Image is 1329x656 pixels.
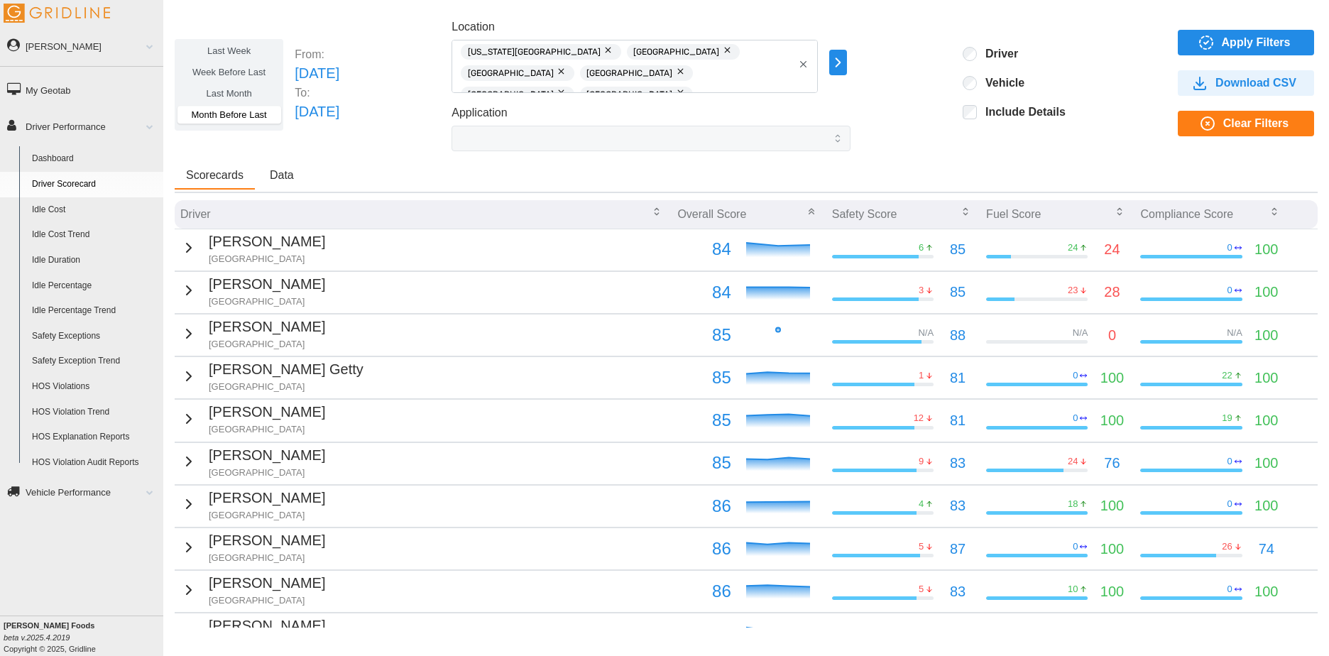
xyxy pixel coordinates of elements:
span: [GEOGRAPHIC_DATA] [586,87,672,102]
p: 100 [1254,367,1278,389]
a: Driver Scorecard [26,172,163,197]
p: 83 [950,495,966,517]
p: 90 [1104,623,1120,645]
p: 100 [1254,324,1278,346]
p: [DATE] [295,101,339,123]
span: Last Week [207,45,251,56]
a: HOS Violation Audit Reports [26,450,163,476]
p: 0 [1227,241,1232,254]
p: 100 [1100,581,1124,603]
p: 24 [1068,455,1078,468]
p: 28 [1104,281,1120,303]
span: [US_STATE][GEOGRAPHIC_DATA] [468,44,601,60]
p: [GEOGRAPHIC_DATA] [209,381,363,393]
button: Clear Filters [1178,111,1314,136]
p: 3 [919,284,924,297]
p: [PERSON_NAME] [209,316,325,338]
p: Safety Score [832,206,897,222]
p: 0 [1073,540,1078,553]
span: Download CSV [1215,71,1296,95]
span: Last Month [206,88,251,99]
p: 87 [950,538,966,560]
p: 85 [950,281,966,303]
p: 88 [950,623,966,645]
p: [PERSON_NAME] [209,572,325,594]
p: 0 [1073,369,1078,382]
p: N/A [918,327,934,339]
button: [PERSON_NAME] Getty[GEOGRAPHIC_DATA] [180,359,363,393]
p: 10 [1068,625,1078,638]
span: Scorecards [186,170,244,181]
p: 12 [914,412,924,425]
p: 86 [677,535,731,562]
label: Application [452,104,507,122]
p: 22 [1222,369,1232,382]
p: Compliance Score [1140,206,1233,222]
p: [PERSON_NAME] [209,530,325,552]
a: Safety Exception Trend [26,349,163,374]
p: 86 [677,493,731,520]
span: [GEOGRAPHIC_DATA] [468,65,554,81]
p: 85 [677,364,731,391]
p: 0 [1227,498,1232,510]
p: 3 [919,625,924,638]
p: 19 [1222,412,1232,425]
p: 5 [919,540,924,553]
p: 100 [1100,538,1124,560]
label: Driver [977,47,1018,61]
p: 24 [1104,239,1120,261]
button: [PERSON_NAME][GEOGRAPHIC_DATA] [180,487,325,522]
p: 10 [1068,583,1078,596]
p: 100 [1254,495,1278,517]
p: 100 [1100,495,1124,517]
p: 76 [1104,452,1120,474]
p: [PERSON_NAME] [209,615,325,637]
span: Data [270,170,294,181]
a: Safety Exceptions [26,324,163,349]
p: 18 [1068,498,1078,510]
p: [PERSON_NAME] [209,487,325,509]
p: 6 [919,241,924,254]
button: [PERSON_NAME][GEOGRAPHIC_DATA] [180,231,325,266]
p: 4 [919,498,924,510]
span: Month Before Last [192,109,267,120]
span: Apply Filters [1222,31,1291,55]
p: [GEOGRAPHIC_DATA] [209,552,325,564]
p: [PERSON_NAME] Getty [209,359,363,381]
p: [GEOGRAPHIC_DATA] [209,253,325,266]
p: 23 [1068,284,1078,297]
div: Copyright © 2025, Gridline [4,620,163,655]
p: [DATE] [295,62,339,84]
label: Location [452,18,495,36]
p: 100 [1100,367,1124,389]
p: 85 [677,407,731,434]
p: 81 [950,410,966,432]
a: Idle Cost Trend [26,222,163,248]
p: 0 [1227,284,1232,297]
p: 5 [919,583,924,596]
p: 9 [919,455,924,468]
p: To: [295,84,339,101]
p: 85 [677,322,731,349]
a: Idle Percentage [26,273,163,299]
p: 83 [950,581,966,603]
p: 24 [1068,241,1078,254]
a: Idle Cost [26,197,163,223]
p: 100 [1254,239,1278,261]
p: 0 [1108,324,1116,346]
p: 17 [1222,625,1232,638]
p: [GEOGRAPHIC_DATA] [209,338,325,351]
p: [PERSON_NAME] [209,231,325,253]
p: 81 [950,367,966,389]
span: [GEOGRAPHIC_DATA] [586,65,672,81]
span: [GEOGRAPHIC_DATA] [468,87,554,102]
i: beta v.2025.4.2019 [4,633,70,642]
p: [GEOGRAPHIC_DATA] [209,466,325,479]
p: [PERSON_NAME] [209,444,325,466]
img: Gridline [4,4,110,23]
label: Include Details [977,105,1066,119]
p: 0 [1227,455,1232,468]
p: 85 [950,239,966,261]
p: 26 [1222,540,1232,553]
p: 0 [1227,583,1232,596]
